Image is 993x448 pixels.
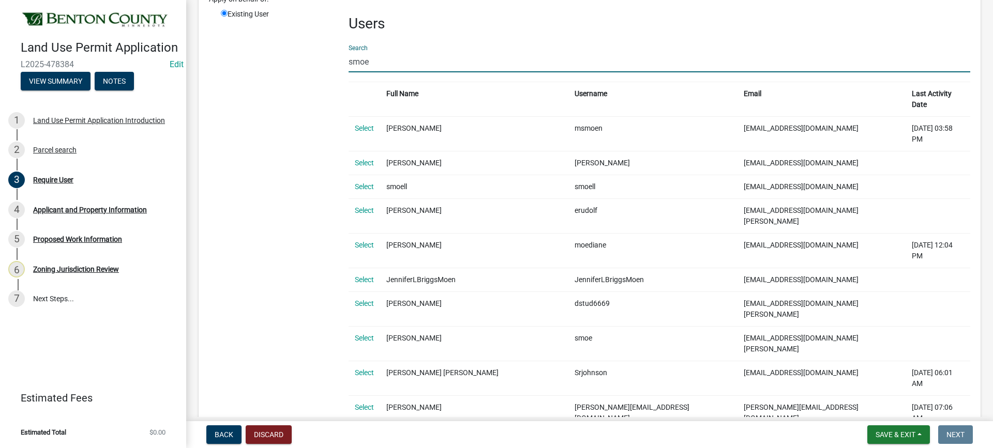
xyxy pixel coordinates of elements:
div: 3 [8,172,25,188]
td: JenniferLBriggsMoen [568,268,738,291]
h4: Land Use Permit Application [21,40,178,55]
td: [EMAIL_ADDRESS][DOMAIN_NAME] [738,268,906,291]
td: [PERSON_NAME] [380,116,569,151]
div: Require User [33,176,73,183]
th: Username [568,82,738,116]
td: [DATE] 03:58 PM [906,116,970,151]
td: [DATE] 07:06 AM [906,395,970,430]
td: [PERSON_NAME] [380,233,569,268]
td: [DATE] 06:01 AM [906,361,970,395]
td: [PERSON_NAME] [568,151,738,175]
td: [PERSON_NAME][EMAIL_ADDRESS][DOMAIN_NAME] [738,395,906,430]
td: [PERSON_NAME] [PERSON_NAME] [380,361,569,395]
td: [EMAIL_ADDRESS][DOMAIN_NAME][PERSON_NAME] [738,198,906,233]
a: Select [355,299,374,307]
a: Select [355,124,374,132]
a: Edit [170,59,184,69]
td: dstud6669 [568,291,738,326]
td: [EMAIL_ADDRESS][DOMAIN_NAME] [738,233,906,268]
a: Select [355,159,374,167]
a: Select [355,403,374,411]
button: Discard [246,425,292,444]
td: [PERSON_NAME] [380,198,569,233]
td: smoell [568,175,738,198]
a: Select [355,206,374,214]
div: Land Use Permit Application Introduction [33,117,165,124]
a: Select [355,275,374,284]
td: erudolf [568,198,738,233]
div: 5 [8,231,25,248]
div: 4 [8,202,25,218]
th: Full Name [380,82,569,116]
td: [EMAIL_ADDRESS][DOMAIN_NAME] [738,175,906,198]
div: 6 [8,261,25,277]
td: [EMAIL_ADDRESS][DOMAIN_NAME] [738,361,906,395]
td: [EMAIL_ADDRESS][DOMAIN_NAME][PERSON_NAME] [738,291,906,326]
span: Estimated Total [21,429,66,436]
div: Proposed Work Information [33,236,122,243]
span: Save & Exit [876,430,915,439]
a: Estimated Fees [8,388,170,408]
td: JenniferLBriggsMoen [380,268,569,291]
a: Select [355,368,374,377]
button: View Summary [21,72,91,90]
td: [EMAIL_ADDRESS][DOMAIN_NAME] [738,151,906,175]
td: [PERSON_NAME] [380,326,569,361]
td: smoell [380,175,569,198]
td: moediane [568,233,738,268]
td: [PERSON_NAME][EMAIL_ADDRESS][DOMAIN_NAME] [568,395,738,430]
td: [DATE] 12:04 PM [906,233,970,268]
span: Next [946,430,965,439]
div: Parcel search [33,146,77,153]
wm-modal-confirm: Notes [95,78,134,86]
div: Zoning Jurisdiction Review [33,266,119,273]
img: Benton County, Minnesota [21,11,170,29]
button: Notes [95,72,134,90]
th: Last Activity Date [906,82,970,116]
h3: Users [349,15,970,33]
th: Email [738,82,906,116]
button: Save & Exit [867,425,930,444]
wm-modal-confirm: Edit Application Number [170,59,184,69]
td: smoe [568,326,738,361]
td: Srjohnson [568,361,738,395]
td: [PERSON_NAME] [380,291,569,326]
span: $0.00 [149,429,165,436]
td: [EMAIL_ADDRESS][DOMAIN_NAME] [738,116,906,151]
button: Back [206,425,242,444]
wm-modal-confirm: Summary [21,78,91,86]
div: 2 [8,142,25,158]
a: Select [355,182,374,191]
span: L2025-478384 [21,59,165,69]
div: 7 [8,290,25,307]
a: Select [355,334,374,342]
td: msmoen [568,116,738,151]
span: Back [215,430,233,439]
div: Applicant and Property Information [33,206,147,213]
button: Next [938,425,973,444]
a: Select [355,241,374,249]
td: [PERSON_NAME] [380,395,569,430]
td: [PERSON_NAME] [380,151,569,175]
div: 1 [8,112,25,129]
td: [EMAIL_ADDRESS][DOMAIN_NAME][PERSON_NAME] [738,326,906,361]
